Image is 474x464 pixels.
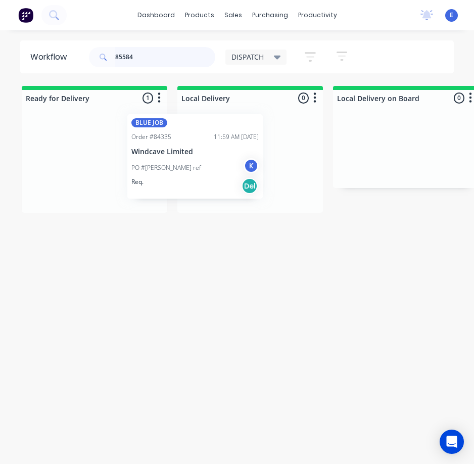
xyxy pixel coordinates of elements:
div: sales [219,8,247,23]
div: purchasing [247,8,293,23]
span: E [450,11,453,20]
div: products [180,8,219,23]
img: Factory [18,8,33,23]
span: DISPATCH [231,52,264,62]
a: dashboard [132,8,180,23]
div: Open Intercom Messenger [440,430,464,454]
div: productivity [293,8,342,23]
input: Search for orders... [115,47,215,67]
div: Workflow [30,51,72,63]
